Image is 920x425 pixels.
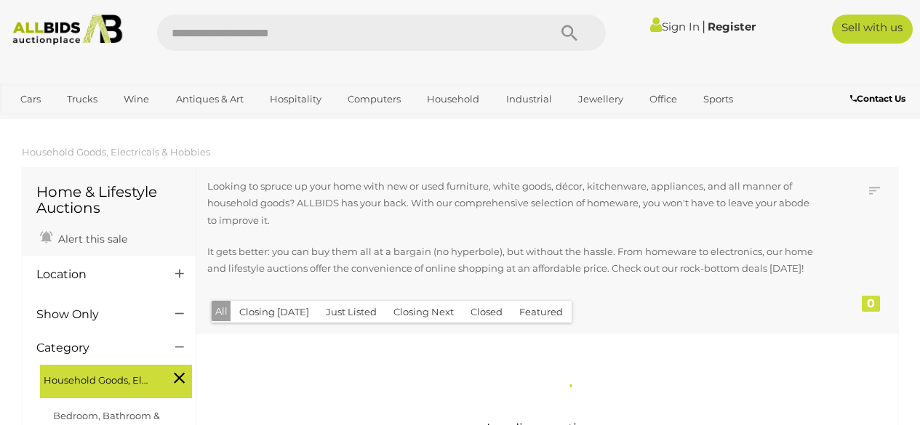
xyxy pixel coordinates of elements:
[462,301,511,323] button: Closed
[36,227,131,248] a: Alert this sale
[650,20,700,33] a: Sign In
[22,146,210,158] a: Household Goods, Electricals & Hobbies
[114,87,159,111] a: Wine
[511,301,572,323] button: Featured
[7,15,128,45] img: Allbids.com.au
[497,87,561,111] a: Industrial
[11,87,50,111] a: Cars
[57,87,107,111] a: Trucks
[850,93,905,104] b: Contact Us
[207,243,820,278] p: It gets better: you can buy them all at a bargain (no hyperbole), but without the hassle. From ho...
[385,301,463,323] button: Closing Next
[417,87,489,111] a: Household
[850,91,909,107] a: Contact Us
[36,308,153,321] h4: Show Only
[36,184,181,216] h1: Home & Lifestyle Auctions
[231,301,318,323] button: Closing [DATE]
[708,20,756,33] a: Register
[212,301,231,322] button: All
[702,18,705,34] span: |
[260,87,331,111] a: Hospitality
[36,268,153,281] h4: Location
[832,15,913,44] a: Sell with us
[640,87,687,111] a: Office
[167,87,253,111] a: Antiques & Art
[207,178,820,229] p: Looking to spruce up your home with new or used furniture, white goods, décor, kitchenware, appli...
[338,87,410,111] a: Computers
[55,232,127,246] span: Alert this sale
[11,111,133,135] a: [GEOGRAPHIC_DATA]
[862,296,880,312] div: 0
[36,341,153,355] h4: Category
[694,87,743,111] a: Sports
[569,87,633,111] a: Jewellery
[44,368,153,389] span: Household Goods, Electricals & Hobbies
[317,301,385,323] button: Just Listed
[533,15,606,51] button: Search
